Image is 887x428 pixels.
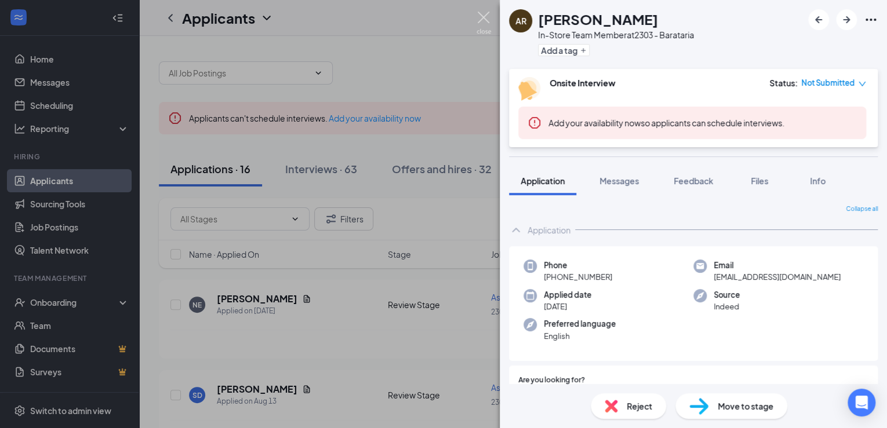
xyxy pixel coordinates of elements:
[846,204,878,214] span: Collapse all
[836,9,857,30] button: ArrowRight
[810,175,826,186] span: Info
[718,400,773,412] span: Move to stage
[751,175,768,186] span: Files
[515,15,526,27] div: AR
[521,175,565,186] span: Application
[858,80,866,88] span: down
[538,29,694,41] div: In-Store Team Member at 2303 - Barataria
[544,271,612,283] span: [PHONE_NUMBER]
[528,224,570,236] div: Application
[544,289,591,301] span: Applied date
[544,330,616,342] span: English
[627,400,652,412] span: Reject
[548,118,784,128] span: so applicants can schedule interviews.
[528,116,541,130] svg: Error
[808,9,829,30] button: ArrowLeftNew
[550,78,615,88] b: Onsite Interview
[848,389,875,416] div: Open Intercom Messenger
[714,259,841,271] span: Email
[714,271,841,283] span: [EMAIL_ADDRESS][DOMAIN_NAME]
[580,47,587,54] svg: Plus
[714,289,740,301] span: Source
[839,13,853,27] svg: ArrowRight
[769,77,798,89] div: Status :
[599,175,639,186] span: Messages
[544,259,612,271] span: Phone
[544,318,616,330] span: Preferred language
[544,301,591,312] span: [DATE]
[538,44,590,56] button: PlusAdd a tag
[509,223,523,237] svg: ChevronUp
[518,375,585,386] span: Are you looking for?
[801,77,855,89] span: Not Submitted
[548,117,641,129] button: Add your availability now
[864,13,878,27] svg: Ellipses
[538,9,658,29] h1: [PERSON_NAME]
[714,301,740,312] span: Indeed
[674,175,713,186] span: Feedback
[812,13,826,27] svg: ArrowLeftNew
